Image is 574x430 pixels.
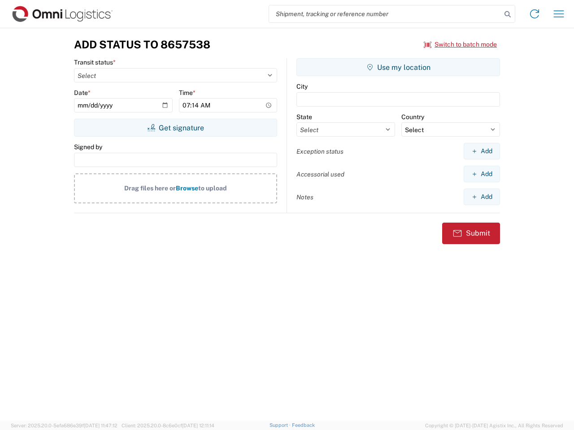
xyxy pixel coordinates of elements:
[425,421,563,430] span: Copyright © [DATE]-[DATE] Agistix Inc., All Rights Reserved
[464,189,500,205] button: Add
[74,119,277,137] button: Get signature
[464,143,500,159] button: Add
[296,58,500,76] button: Use my location
[296,170,344,178] label: Accessorial used
[270,422,292,428] a: Support
[198,185,227,192] span: to upload
[74,89,91,97] label: Date
[179,89,196,97] label: Time
[296,147,344,155] label: Exception status
[124,185,176,192] span: Drag files here or
[401,113,424,121] label: Country
[11,423,117,428] span: Server: 2025.20.0-5efa686e39f
[74,58,116,66] label: Transit status
[296,82,308,90] label: City
[122,423,214,428] span: Client: 2025.20.0-8c6e0cf
[74,143,102,151] label: Signed by
[74,38,210,51] h3: Add Status to 8657538
[176,185,198,192] span: Browse
[292,422,315,428] a: Feedback
[442,223,500,244] button: Submit
[296,193,313,201] label: Notes
[84,423,117,428] span: [DATE] 11:47:12
[182,423,214,428] span: [DATE] 12:11:14
[269,5,501,22] input: Shipment, tracking or reference number
[424,37,497,52] button: Switch to batch mode
[296,113,312,121] label: State
[464,166,500,182] button: Add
